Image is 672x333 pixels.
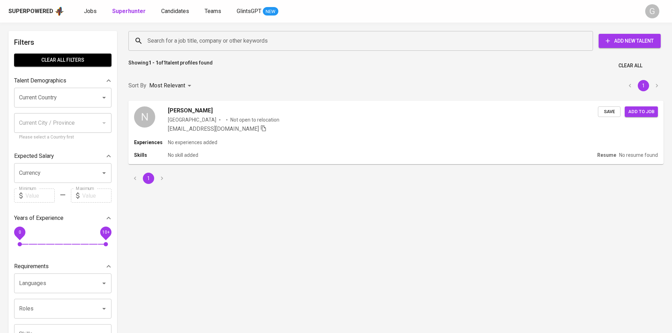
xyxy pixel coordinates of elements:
[161,7,190,16] a: Candidates
[149,60,158,66] b: 1 - 1
[18,230,21,235] span: 0
[638,80,649,91] button: page 1
[14,259,111,273] div: Requirements
[99,168,109,178] button: Open
[163,60,166,66] b: 1
[168,125,259,132] span: [EMAIL_ADDRESS][DOMAIN_NAME]
[14,149,111,163] div: Expected Salary
[8,6,64,17] a: Superpoweredapp logo
[128,59,213,72] p: Showing of talent profiles found
[14,74,111,88] div: Talent Demographics
[14,262,49,271] p: Requirements
[134,152,168,159] p: Skills
[19,134,107,141] p: Please select a Country first
[616,59,645,72] button: Clear All
[230,116,279,123] p: Not open to relocation
[619,152,658,159] p: No resume found
[25,189,55,203] input: Value
[618,61,642,70] span: Clear All
[205,8,221,14] span: Teams
[237,8,261,14] span: GlintsGPT
[8,7,53,16] div: Superpowered
[161,8,189,14] span: Candidates
[168,139,217,146] p: No experiences added
[168,106,213,115] span: [PERSON_NAME]
[55,6,64,17] img: app logo
[99,304,109,314] button: Open
[112,8,146,14] b: Superhunter
[134,139,168,146] p: Experiences
[168,152,198,159] p: No skill added
[82,189,111,203] input: Value
[604,37,655,45] span: Add New Talent
[149,81,185,90] p: Most Relevant
[168,116,216,123] div: [GEOGRAPHIC_DATA]
[14,152,54,160] p: Expected Salary
[263,8,278,15] span: NEW
[599,34,661,48] button: Add New Talent
[20,56,106,64] span: Clear All filters
[14,54,111,67] button: Clear All filters
[84,7,98,16] a: Jobs
[625,106,658,117] button: Add to job
[84,8,97,14] span: Jobs
[645,4,659,18] div: G
[134,106,155,128] div: N
[99,93,109,103] button: Open
[14,214,63,222] p: Years of Experience
[128,101,664,164] a: N[PERSON_NAME][GEOGRAPHIC_DATA]Not open to relocation[EMAIL_ADDRESS][DOMAIN_NAME] SaveAdd to jobE...
[99,278,109,288] button: Open
[628,108,654,116] span: Add to job
[143,173,154,184] button: page 1
[14,211,111,225] div: Years of Experience
[597,152,616,159] p: Resume
[598,106,620,117] button: Save
[112,7,147,16] a: Superhunter
[601,108,617,116] span: Save
[14,37,111,48] h6: Filters
[14,76,66,85] p: Talent Demographics
[623,80,664,91] nav: pagination navigation
[205,7,223,16] a: Teams
[149,79,194,92] div: Most Relevant
[128,173,169,184] nav: pagination navigation
[237,7,278,16] a: GlintsGPT NEW
[102,230,109,235] span: 10+
[128,81,146,90] p: Sort By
